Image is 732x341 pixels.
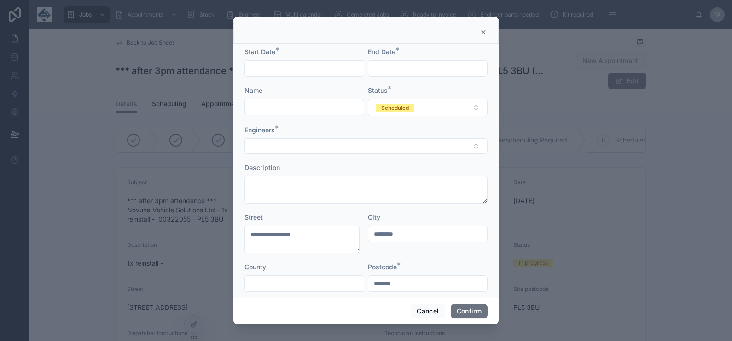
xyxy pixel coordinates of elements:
div: Scheduled [381,104,409,112]
button: Cancel [411,304,445,318]
span: Street [244,213,263,221]
span: Name [244,86,262,94]
span: Description [244,164,280,171]
button: Confirm [451,304,488,318]
button: Select Button [244,138,488,154]
span: End Date [368,48,395,56]
span: City [368,213,380,221]
span: County [244,263,266,271]
span: Status [368,86,388,94]
button: Select Button [368,99,488,116]
span: Postcode [368,263,397,271]
span: Engineers [244,126,275,134]
span: Start Date [244,48,275,56]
